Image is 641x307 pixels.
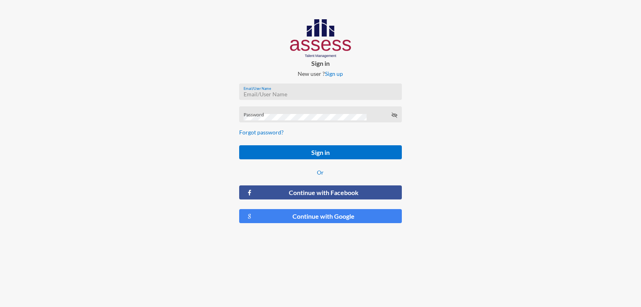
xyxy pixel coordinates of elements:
[233,59,408,67] p: Sign in
[244,91,397,98] input: Email/User Name
[290,19,351,58] img: AssessLogoo.svg
[325,70,343,77] a: Sign up
[239,129,284,136] a: Forgot password?
[239,169,401,176] p: Or
[239,209,401,223] button: Continue with Google
[239,185,401,199] button: Continue with Facebook
[233,70,408,77] p: New user ?
[239,145,401,159] button: Sign in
